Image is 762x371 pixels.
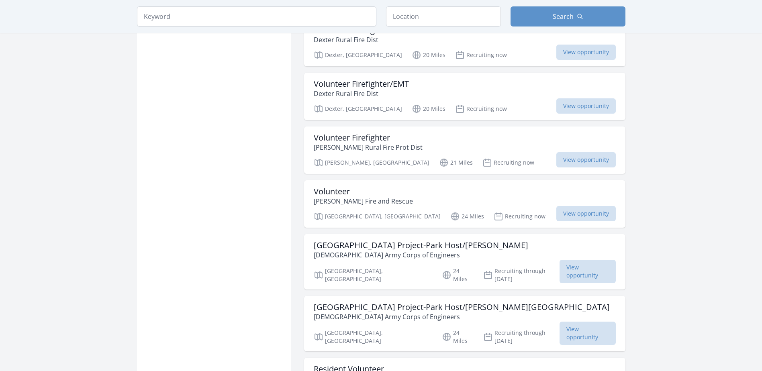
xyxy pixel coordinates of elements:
span: View opportunity [560,322,615,345]
a: Volunteer Firefighter Dexter Rural Fire Dist Dexter, [GEOGRAPHIC_DATA] 20 Miles Recruiting now Vi... [304,19,625,66]
p: Recruiting now [455,104,507,114]
input: Location [386,6,501,26]
p: [PERSON_NAME], [GEOGRAPHIC_DATA] [314,158,429,167]
a: Volunteer [PERSON_NAME] Fire and Rescue [GEOGRAPHIC_DATA], [GEOGRAPHIC_DATA] 24 Miles Recruiting ... [304,180,625,228]
h3: Volunteer Firefighter [314,133,423,143]
a: Volunteer Firefighter/EMT Dexter Rural Fire Dist Dexter, [GEOGRAPHIC_DATA] 20 Miles Recruiting no... [304,73,625,120]
h3: Volunteer [314,187,413,196]
p: [PERSON_NAME] Rural Fire Prot Dist [314,143,423,152]
span: View opportunity [556,45,616,60]
h3: [GEOGRAPHIC_DATA] Project-Park Host/[PERSON_NAME] [314,241,528,250]
p: Recruiting now [455,50,507,60]
p: 20 Miles [412,50,445,60]
h3: [GEOGRAPHIC_DATA] Project-Park Host/[PERSON_NAME][GEOGRAPHIC_DATA] [314,302,610,312]
p: [DEMOGRAPHIC_DATA] Army Corps of Engineers [314,312,610,322]
p: 24 Miles [442,267,474,283]
p: [GEOGRAPHIC_DATA], [GEOGRAPHIC_DATA] [314,329,433,345]
p: [DEMOGRAPHIC_DATA] Army Corps of Engineers [314,250,528,260]
p: Dexter, [GEOGRAPHIC_DATA] [314,104,402,114]
p: Recruiting now [494,212,545,221]
span: View opportunity [556,98,616,114]
p: [PERSON_NAME] Fire and Rescue [314,196,413,206]
p: Recruiting through [DATE] [483,267,560,283]
button: Search [511,6,625,26]
p: Dexter Rural Fire Dist [314,35,390,45]
a: Volunteer Firefighter [PERSON_NAME] Rural Fire Prot Dist [PERSON_NAME], [GEOGRAPHIC_DATA] 21 Mile... [304,126,625,174]
span: View opportunity [560,260,615,283]
p: Dexter, [GEOGRAPHIC_DATA] [314,50,402,60]
p: Recruiting now [482,158,534,167]
p: 21 Miles [439,158,473,167]
span: View opportunity [556,206,616,221]
a: [GEOGRAPHIC_DATA] Project-Park Host/[PERSON_NAME][GEOGRAPHIC_DATA] [DEMOGRAPHIC_DATA] Army Corps ... [304,296,625,351]
p: [GEOGRAPHIC_DATA], [GEOGRAPHIC_DATA] [314,267,433,283]
input: Keyword [137,6,376,26]
p: 24 Miles [450,212,484,221]
p: [GEOGRAPHIC_DATA], [GEOGRAPHIC_DATA] [314,212,441,221]
h3: Volunteer Firefighter/EMT [314,79,409,89]
p: 20 Miles [412,104,445,114]
a: [GEOGRAPHIC_DATA] Project-Park Host/[PERSON_NAME] [DEMOGRAPHIC_DATA] Army Corps of Engineers [GEO... [304,234,625,289]
span: Search [553,12,574,21]
p: Dexter Rural Fire Dist [314,89,409,98]
span: View opportunity [556,152,616,167]
p: Recruiting through [DATE] [483,329,560,345]
p: 24 Miles [442,329,474,345]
